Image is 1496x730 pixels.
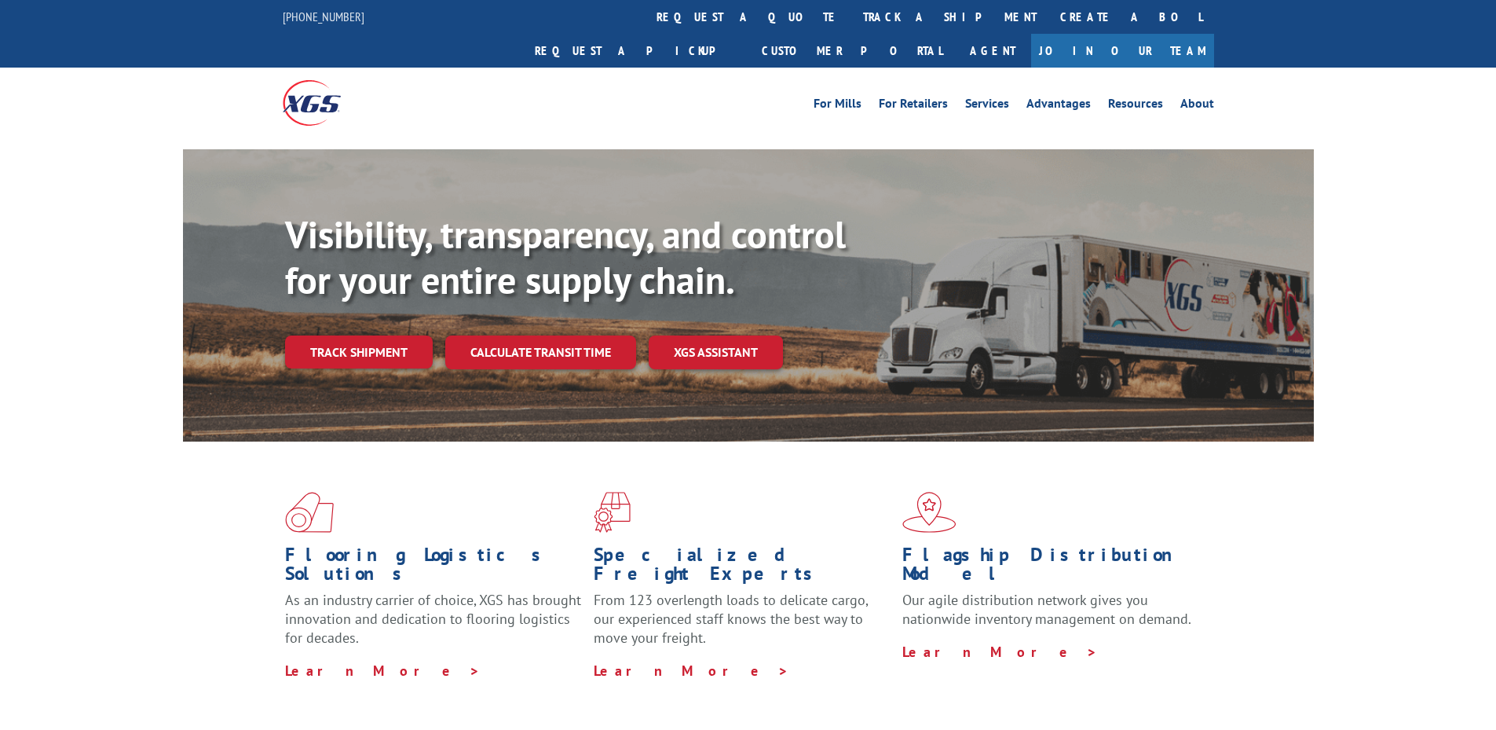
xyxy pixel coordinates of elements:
span: Our agile distribution network gives you nationwide inventory management on demand. [902,591,1191,628]
a: Learn More > [902,643,1098,661]
a: Calculate transit time [445,336,636,369]
h1: Flagship Distribution Model [902,545,1199,591]
a: Join Our Team [1031,34,1214,68]
a: Track shipment [285,336,433,369]
img: xgs-icon-focused-on-flooring-red [594,492,631,533]
img: xgs-icon-flagship-distribution-model-red [902,492,956,533]
a: Learn More > [594,662,789,680]
a: Advantages [1026,97,1091,115]
a: Learn More > [285,662,481,680]
a: Resources [1108,97,1163,115]
h1: Specialized Freight Experts [594,545,891,591]
a: XGS ASSISTANT [649,336,783,369]
h1: Flooring Logistics Solutions [285,545,582,591]
a: For Retailers [879,97,948,115]
a: [PHONE_NUMBER] [283,9,364,24]
img: xgs-icon-total-supply-chain-intelligence-red [285,492,334,533]
a: Services [965,97,1009,115]
a: Request a pickup [523,34,750,68]
span: As an industry carrier of choice, XGS has brought innovation and dedication to flooring logistics... [285,591,581,647]
a: Customer Portal [750,34,954,68]
a: For Mills [814,97,861,115]
a: Agent [954,34,1031,68]
b: Visibility, transparency, and control for your entire supply chain. [285,210,846,304]
a: About [1180,97,1214,115]
p: From 123 overlength loads to delicate cargo, our experienced staff knows the best way to move you... [594,591,891,661]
